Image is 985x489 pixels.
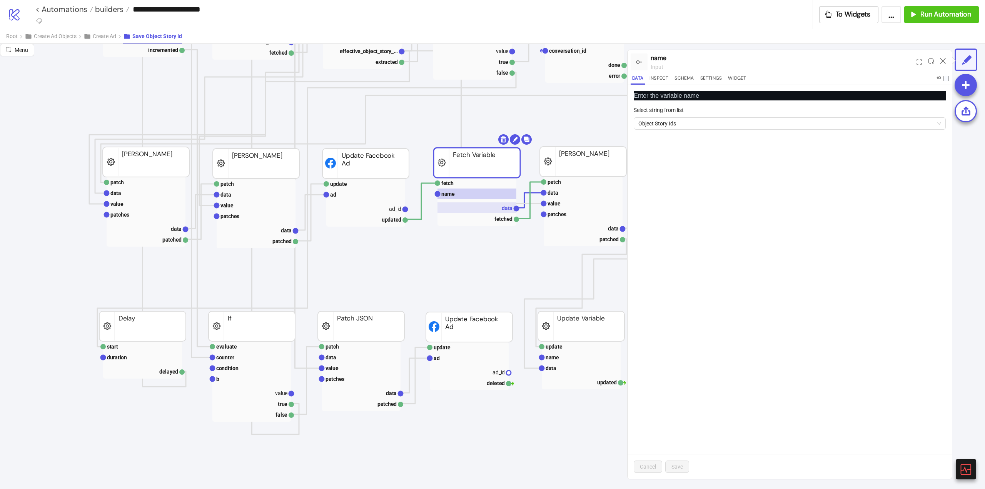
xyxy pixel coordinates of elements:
[548,190,558,196] text: data
[107,354,127,360] text: duration
[881,6,901,23] button: ...
[389,206,401,212] text: ad_id
[549,48,586,54] text: conversation_id
[434,344,451,350] text: update
[441,180,454,186] text: fetch
[132,33,182,39] span: Save Object Story Id
[220,192,231,198] text: data
[441,191,455,197] text: name
[93,4,124,14] span: builders
[608,225,619,232] text: data
[634,461,662,473] button: Cancel
[917,59,922,65] span: expand
[699,74,724,85] button: Settings
[819,6,879,23] button: To Widgets
[93,33,116,39] span: Create Ad
[216,344,237,350] text: evaluate
[110,201,124,207] text: value
[171,226,182,232] text: data
[496,48,508,54] text: value
[631,74,645,85] button: Data
[492,369,505,376] text: ad_id
[6,47,12,52] span: radius-bottomright
[220,213,239,219] text: patches
[326,376,344,382] text: patches
[216,354,234,360] text: counter
[110,190,121,196] text: data
[83,29,123,43] button: Create Ad
[326,365,339,371] text: value
[340,48,398,54] text: effective_object_story_...
[634,106,689,114] label: Select string from list
[651,63,913,71] div: input
[648,74,670,85] button: Inspect
[93,5,129,13] a: builders
[6,29,25,43] button: Root
[326,354,336,360] text: data
[107,344,118,350] text: start
[904,6,979,23] button: Run Automation
[836,10,871,19] span: To Widgets
[546,344,563,350] text: update
[386,390,397,396] text: data
[25,29,83,43] button: Create Ad Objects
[123,29,182,43] button: Save Object Story Id
[638,118,941,129] span: Object Story Ids
[330,181,347,187] text: update
[220,202,234,209] text: value
[548,211,566,217] text: patches
[726,74,748,85] button: Widget
[35,5,93,13] a: < Automations
[6,33,18,39] span: Root
[220,181,234,187] text: patch
[281,227,292,234] text: data
[34,33,77,39] span: Create Ad Objects
[326,344,339,350] text: patch
[110,212,129,218] text: patches
[434,355,440,361] text: ad
[634,91,946,100] p: Enter the variable name
[665,461,689,473] button: Save
[673,74,695,85] button: Schema
[502,205,513,211] text: data
[15,47,28,53] span: Menu
[548,179,561,185] text: patch
[548,200,561,207] text: value
[651,53,913,63] div: name
[275,390,287,396] text: value
[216,365,239,371] text: condition
[330,192,336,198] text: ad
[110,179,124,185] text: patch
[546,365,556,371] text: data
[216,376,219,382] text: b
[920,10,971,19] span: Run Automation
[546,354,559,360] text: name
